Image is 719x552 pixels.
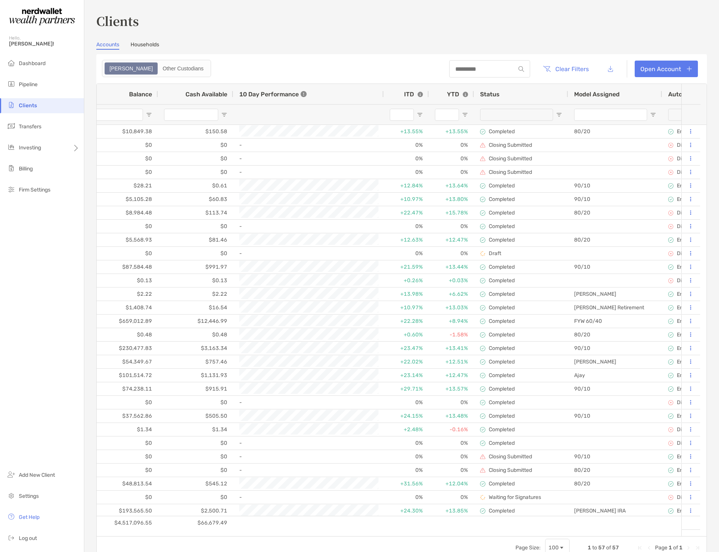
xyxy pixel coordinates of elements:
[64,423,158,436] div: $1.34
[384,464,429,477] div: 0%
[64,409,158,423] div: $37,562.86
[429,274,474,287] div: +0.03%
[668,319,673,324] img: icon image
[384,125,429,138] div: +13.55%
[568,193,662,206] div: 90/10
[568,369,662,382] div: Ajay
[568,315,662,328] div: FYW 60/40
[480,468,485,473] img: closing submitted icon
[384,342,429,355] div: +23.47%
[677,182,696,189] p: Enabled
[158,396,233,409] div: $0
[158,274,233,287] div: $0.13
[635,61,698,77] a: Open Account
[158,464,233,477] div: $0
[480,265,485,270] img: complete icon
[384,450,429,463] div: 0%
[480,129,485,134] img: complete icon
[489,318,515,324] p: Completed
[480,224,485,229] img: complete icon
[64,179,158,192] div: $28.21
[677,142,698,148] p: Disabled
[489,182,515,189] p: Completed
[677,426,698,433] p: Disabled
[158,328,233,341] div: $0.48
[221,112,227,118] button: Open Filter Menu
[64,274,158,287] div: $0.13
[480,156,485,161] img: closing submitted icon
[64,342,158,355] div: $230,477.83
[64,125,158,138] div: $10,849.38
[489,359,515,365] p: Completed
[429,491,474,504] div: 0%
[158,152,233,165] div: $0
[64,138,158,152] div: $0
[480,292,485,297] img: complete icon
[158,193,233,206] div: $60.83
[102,60,211,77] div: segmented control
[677,318,696,324] p: Enabled
[568,328,662,341] div: 80/20
[668,495,673,500] img: icon image
[489,413,515,419] p: Completed
[404,91,423,98] div: ITD
[384,369,429,382] div: +23.14%
[489,155,532,162] p: Closing Submitted
[7,143,16,152] img: investing icon
[480,251,485,256] img: draft icon
[668,441,673,446] img: icon image
[239,396,378,409] div: -
[556,112,562,118] button: Open Filter Menu
[429,220,474,233] div: 0%
[568,477,662,490] div: 80/20
[158,315,233,328] div: $12,446.99
[417,112,423,118] button: Open Filter Menu
[480,346,485,351] img: complete icon
[19,81,38,88] span: Pipeline
[384,409,429,423] div: +24.15%
[489,210,515,216] p: Completed
[429,138,474,152] div: 0%
[9,3,75,30] img: Zoe Logo
[384,193,429,206] div: +10.97%
[429,423,474,436] div: -0.16%
[64,450,158,463] div: $0
[158,125,233,138] div: $150.58
[7,491,16,500] img: settings icon
[568,287,662,301] div: [PERSON_NAME]
[480,359,485,365] img: complete icon
[64,504,158,517] div: $193,565.50
[429,355,474,368] div: +12.51%
[429,260,474,274] div: +13.44%
[668,427,673,432] img: icon image
[7,122,16,131] img: transfers icon
[435,109,459,121] input: YTD Filter Input
[384,396,429,409] div: 0%
[429,450,474,463] div: 0%
[568,206,662,219] div: 80/20
[158,179,233,192] div: $0.61
[429,301,474,314] div: +13.03%
[158,301,233,314] div: $16.54
[64,287,158,301] div: $2.22
[677,277,698,284] p: Disabled
[480,305,485,310] img: complete icon
[677,210,698,216] p: Disabled
[480,278,485,283] img: complete icon
[668,143,673,148] img: icon image
[480,481,485,487] img: complete icon
[480,373,485,378] img: complete icon
[19,187,50,193] span: Firm Settings
[64,436,158,450] div: $0
[489,264,515,270] p: Completed
[158,342,233,355] div: $3,163.34
[7,185,16,194] img: firm-settings icon
[64,464,158,477] div: $0
[668,359,673,365] img: icon image
[19,102,37,109] span: Clients
[574,91,620,98] span: Model Assigned
[158,450,233,463] div: $0
[158,63,208,74] div: Other Custodians
[489,196,515,202] p: Completed
[668,414,673,419] img: icon image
